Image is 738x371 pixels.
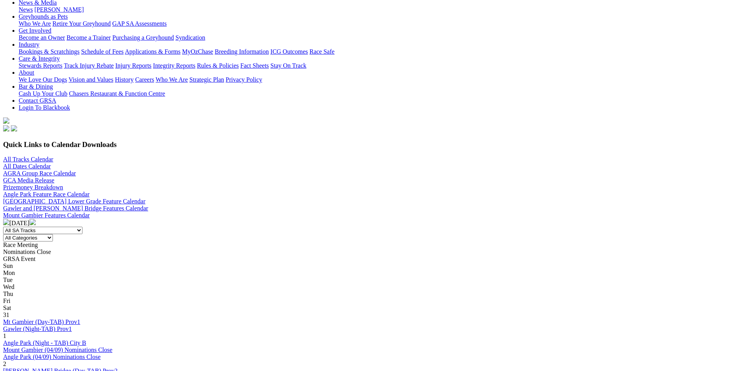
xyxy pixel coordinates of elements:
[19,90,67,97] a: Cash Up Your Club
[115,62,151,69] a: Injury Reports
[215,48,269,55] a: Breeding Information
[19,20,735,27] div: Greyhounds as Pets
[19,20,51,27] a: Who We Are
[3,248,735,255] div: Nominations Close
[19,6,33,13] a: News
[3,191,89,198] a: Angle Park Feature Race Calendar
[270,62,306,69] a: Stay On Track
[11,125,17,131] img: twitter.svg
[67,34,111,41] a: Become a Trainer
[19,48,79,55] a: Bookings & Scratchings
[19,13,68,20] a: Greyhounds as Pets
[3,311,9,318] span: 31
[240,62,269,69] a: Fact Sheets
[3,353,101,360] a: Angle Park (04/09) Nominations Close
[3,219,735,227] div: [DATE]
[3,283,735,290] div: Wed
[64,62,114,69] a: Track Injury Rebate
[3,325,72,332] a: Gawler (Night-TAB) Prov1
[3,125,9,131] img: facebook.svg
[189,76,224,83] a: Strategic Plan
[3,170,76,177] a: AGRA Group Race Calendar
[3,241,735,248] div: Race Meeting
[3,117,9,124] img: logo-grsa-white.png
[19,90,735,97] div: Bar & Dining
[156,76,188,83] a: Who We Are
[3,156,53,163] a: All Tracks Calendar
[125,48,181,55] a: Applications & Forms
[3,262,735,269] div: Sun
[175,34,205,41] a: Syndication
[3,339,86,346] a: Angle Park (Night - TAB) City B
[19,34,65,41] a: Become an Owner
[226,76,262,83] a: Privacy Policy
[112,20,167,27] a: GAP SA Assessments
[3,318,80,325] a: Mt Gambier (Day-TAB) Prov1
[19,97,56,104] a: Contact GRSA
[112,34,174,41] a: Purchasing a Greyhound
[135,76,154,83] a: Careers
[19,41,39,48] a: Industry
[3,205,148,212] a: Gawler and [PERSON_NAME] Bridge Features Calendar
[81,48,123,55] a: Schedule of Fees
[19,69,34,76] a: About
[3,140,735,149] h3: Quick Links to Calendar Downloads
[309,48,334,55] a: Race Safe
[3,255,735,262] div: GRSA Event
[19,62,735,69] div: Care & Integrity
[3,304,735,311] div: Sat
[3,332,6,339] span: 1
[153,62,195,69] a: Integrity Reports
[3,269,735,276] div: Mon
[19,48,735,55] div: Industry
[3,177,54,184] a: GCA Media Release
[19,34,735,41] div: Get Involved
[115,76,133,83] a: History
[3,290,735,297] div: Thu
[30,219,36,225] img: chevron-right-pager-white.svg
[3,184,63,191] a: Prizemoney Breakdown
[3,198,145,205] a: [GEOGRAPHIC_DATA] Lower Grade Feature Calendar
[19,62,62,69] a: Stewards Reports
[3,163,51,170] a: All Dates Calendar
[3,276,735,283] div: Tue
[3,297,735,304] div: Fri
[197,62,239,69] a: Rules & Policies
[3,219,9,225] img: chevron-left-pager-white.svg
[19,55,60,62] a: Care & Integrity
[68,76,113,83] a: Vision and Values
[34,6,84,13] a: [PERSON_NAME]
[19,104,70,111] a: Login To Blackbook
[19,76,67,83] a: We Love Our Dogs
[3,346,112,353] a: Mount Gambier (04/09) Nominations Close
[19,27,51,34] a: Get Involved
[3,212,90,219] a: Mount Gambier Features Calendar
[53,20,111,27] a: Retire Your Greyhound
[3,360,6,367] span: 2
[182,48,213,55] a: MyOzChase
[270,48,308,55] a: ICG Outcomes
[19,6,735,13] div: News & Media
[19,76,735,83] div: About
[19,83,53,90] a: Bar & Dining
[69,90,165,97] a: Chasers Restaurant & Function Centre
